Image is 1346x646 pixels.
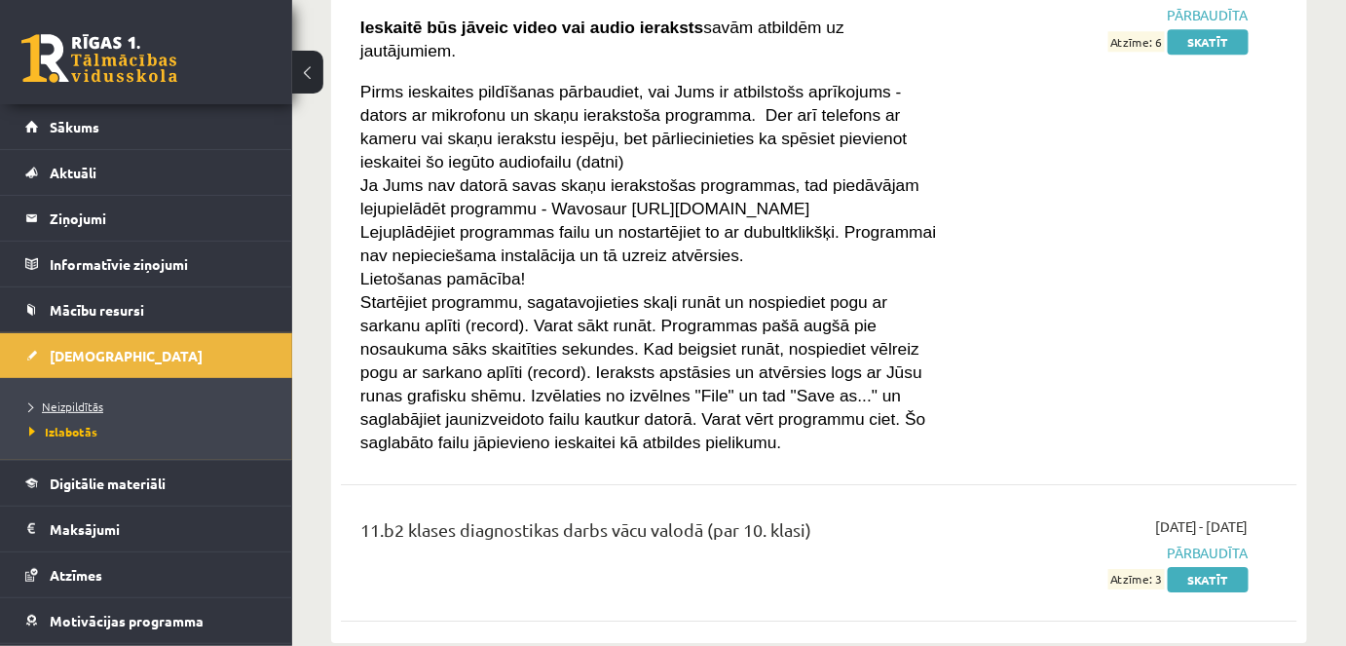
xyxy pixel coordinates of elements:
span: Lejuplādējiet programmas failu un nostartējiet to ar dubultklikšķi. Programmai nav nepieciešama i... [360,222,936,265]
span: Digitālie materiāli [50,475,166,492]
span: [DATE] - [DATE] [1155,516,1249,537]
legend: Maksājumi [50,507,268,551]
legend: Informatīvie ziņojumi [50,242,268,286]
span: Motivācijas programma [50,612,204,629]
a: Maksājumi [25,507,268,551]
a: Motivācijas programma [25,598,268,643]
span: Atzīme: 3 [1108,569,1165,589]
span: Atzīme: 6 [1108,31,1165,52]
a: Sākums [25,104,268,149]
span: [DEMOGRAPHIC_DATA] [50,347,203,364]
a: Izlabotās [29,423,273,440]
strong: Ieskaitē būs jāveic video vai audio ieraksts [360,18,704,37]
a: Skatīt [1168,567,1249,592]
span: Atzīmes [50,566,102,584]
a: Mācību resursi [25,287,268,332]
a: Digitālie materiāli [25,461,268,506]
span: Mācību resursi [50,301,144,319]
span: Lietošanas pamācība! [360,269,526,288]
a: [DEMOGRAPHIC_DATA] [25,333,268,378]
div: 11.b2 klases diagnostikas darbs vācu valodā (par 10. klasi) [360,516,943,552]
span: savām atbildēm uz jautājumiem. [360,18,844,60]
a: Skatīt [1168,29,1249,55]
span: Sākums [50,118,99,135]
a: Aktuāli [25,150,268,195]
span: Aktuāli [50,164,96,181]
a: Rīgas 1. Tālmācības vidusskola [21,34,177,83]
span: Pirms ieskaites pildīšanas pārbaudiet, vai Jums ir atbilstošs aprīkojums - dators ar mikrofonu un... [360,82,908,171]
span: Ja Jums nav datorā savas skaņu ierakstošas programmas, tad piedāvājam lejupielādēt programmu - Wa... [360,175,919,218]
span: Startējiet programmu, sagatavojieties skaļi runāt un nospiediet pogu ar sarkanu aplīti (record). ... [360,292,925,452]
span: Izlabotās [29,424,97,439]
a: Atzīmes [25,552,268,597]
span: Pārbaudīta [972,543,1249,563]
span: Neizpildītās [29,399,103,414]
a: Informatīvie ziņojumi [25,242,268,286]
legend: Ziņojumi [50,196,268,241]
span: Pārbaudīta [972,5,1249,25]
a: Neizpildītās [29,398,273,415]
a: Ziņojumi [25,196,268,241]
